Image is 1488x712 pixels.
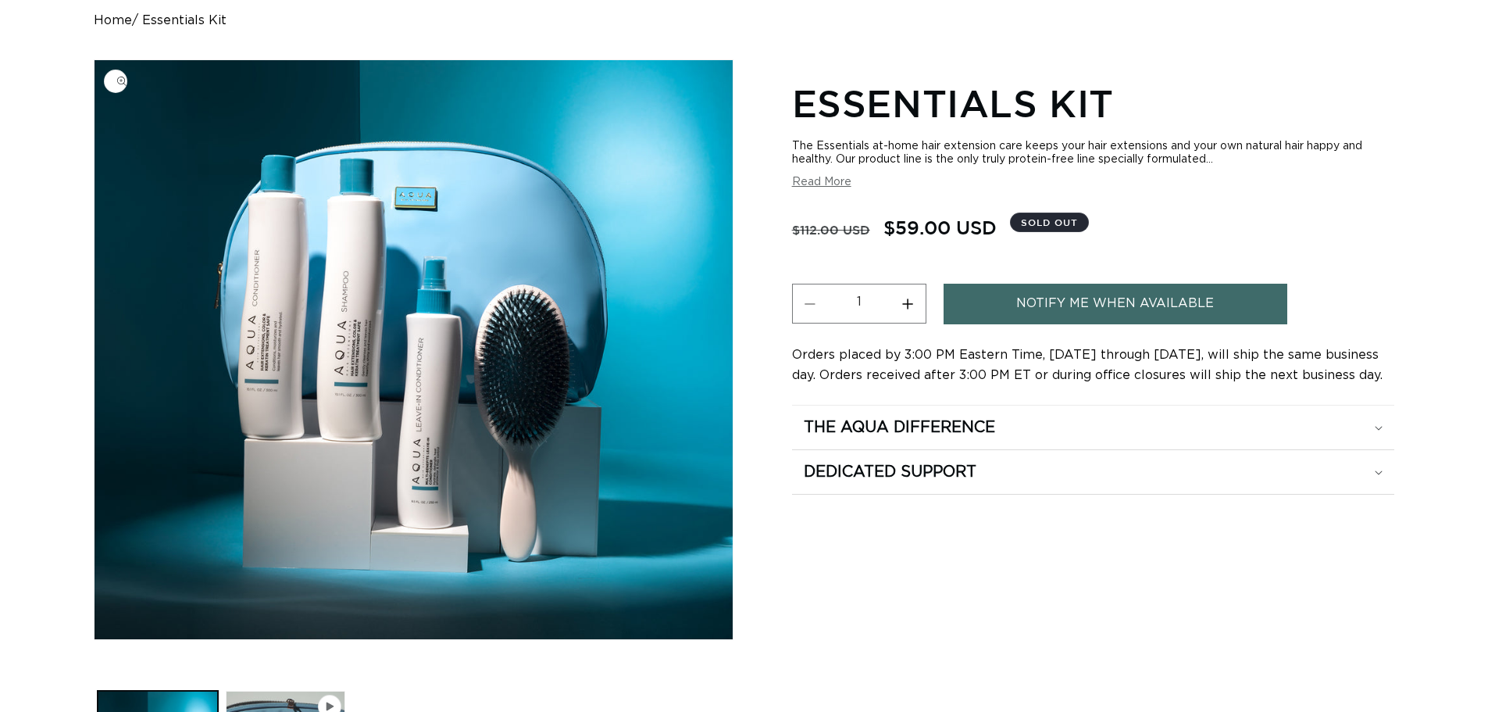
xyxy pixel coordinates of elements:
summary: Dedicated Support [792,450,1394,494]
h2: The Aqua Difference [804,417,995,438]
h1: Essentials Kit [792,79,1394,127]
h2: Dedicated Support [804,462,976,482]
a: Home [94,13,132,28]
span: Orders placed by 3:00 PM Eastern Time, [DATE] through [DATE], will ship the same business day. Or... [792,349,1383,381]
summary: The Aqua Difference [792,406,1394,449]
s: $112.00 USD [792,215,870,245]
span: $59.00 USD [883,213,997,242]
span: Essentials Kit [142,13,227,28]
div: The Essentials at-home hair extension care keeps your hair extensions and your own natural hair h... [792,140,1394,166]
a: Notify Me When Available [944,284,1287,324]
span: Sold out [1010,213,1089,232]
button: Read More [792,176,851,189]
nav: breadcrumbs [94,13,1394,28]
